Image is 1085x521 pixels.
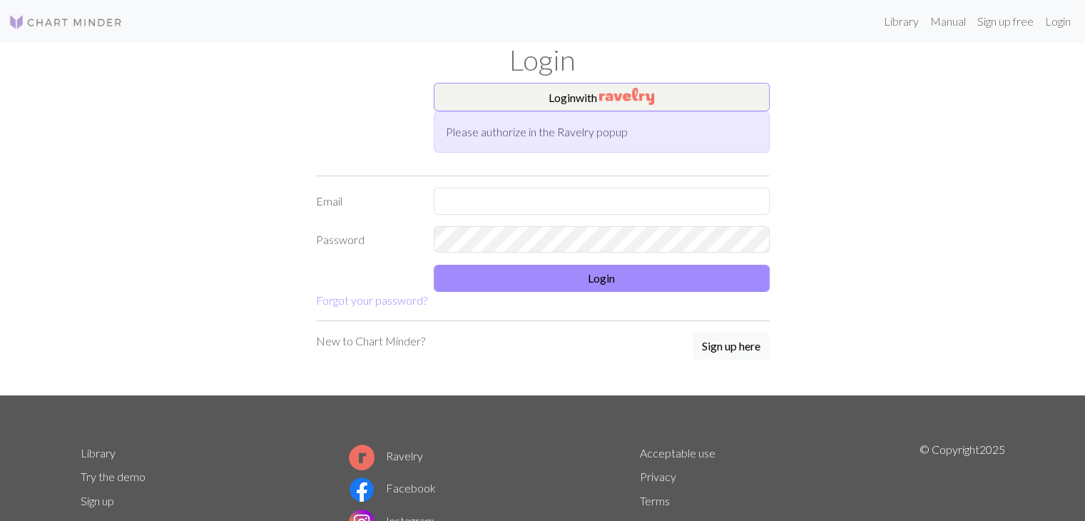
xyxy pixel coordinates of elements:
[349,445,375,470] img: Ravelry logo
[1039,7,1076,36] a: Login
[349,481,436,495] a: Facebook
[81,470,146,483] a: Try the demo
[316,293,427,307] a: Forgot your password?
[307,226,425,253] label: Password
[349,449,423,462] a: Ravelry
[307,188,425,215] label: Email
[434,83,770,111] button: Loginwith
[349,477,375,502] img: Facebook logo
[81,446,116,460] a: Library
[599,88,654,105] img: Ravelry
[434,265,770,292] button: Login
[878,7,924,36] a: Library
[72,43,1014,77] h1: Login
[640,494,670,507] a: Terms
[81,494,114,507] a: Sign up
[640,470,676,483] a: Privacy
[693,333,770,361] a: Sign up here
[693,333,770,360] button: Sign up here
[434,111,770,153] div: Please authorize in the Ravelry popup
[316,333,425,350] p: New to Chart Minder?
[9,14,123,31] img: Logo
[972,7,1039,36] a: Sign up free
[640,446,715,460] a: Acceptable use
[924,7,972,36] a: Manual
